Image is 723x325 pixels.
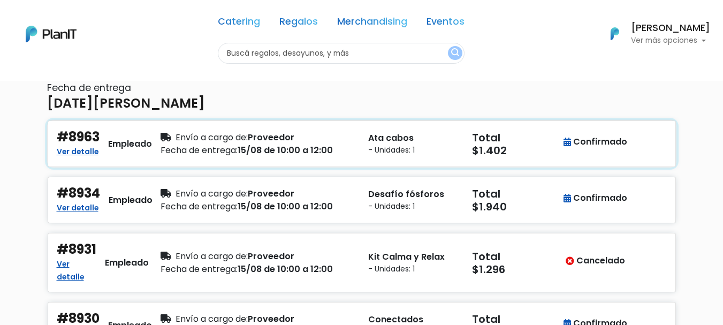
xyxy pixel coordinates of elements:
span: Fecha de entrega: [161,144,238,156]
span: Envío a cargo de: [176,313,248,325]
div: Confirmado [564,135,627,148]
span: Envío a cargo de: [176,131,248,143]
h5: $1.296 [472,263,563,276]
h5: Total [472,187,561,200]
button: #8963 Ver detalle Empleado Envío a cargo de:Proveedor Fecha de entrega:15/08 de 10:00 a 12:00 Ata... [47,120,676,168]
div: Cancelado [566,254,625,267]
h4: [DATE][PERSON_NAME] [47,96,205,111]
img: search_button-432b6d5273f82d61273b3651a40e1bd1b912527efae98b1b7a1b2c0702e16a8d.svg [451,48,459,58]
span: Envío a cargo de: [176,250,248,262]
a: Ver detalle [57,200,98,213]
a: Eventos [427,17,465,30]
div: Proveedor [161,131,355,144]
h6: Fecha de entrega [47,82,676,94]
p: Ata cabos [368,132,459,145]
div: ¿Necesitás ayuda? [55,10,154,31]
h4: #8931 [57,242,96,258]
h5: $1.940 [472,200,563,213]
img: PlanIt Logo [26,26,77,42]
small: - Unidades: 1 [368,145,459,156]
p: Kit Calma y Relax [368,251,459,263]
button: PlanIt Logo [PERSON_NAME] Ver más opciones [597,20,710,48]
span: Fecha de entrega: [161,200,238,213]
img: PlanIt Logo [603,22,627,46]
div: Empleado [109,194,153,207]
input: Buscá regalos, desayunos, y más [218,43,465,64]
span: Fecha de entrega: [161,263,238,275]
div: Proveedor [161,250,355,263]
div: Empleado [105,256,149,269]
h5: $1.402 [472,144,563,157]
p: Ver más opciones [631,37,710,44]
h6: [PERSON_NAME] [631,24,710,33]
div: Confirmado [564,192,627,205]
p: Desafío fósforos [368,188,459,201]
h4: #8963 [57,130,100,145]
a: Catering [218,17,260,30]
h4: #8934 [57,186,100,201]
div: Proveedor [161,187,355,200]
a: Regalos [279,17,318,30]
div: 15/08 de 10:00 a 12:00 [161,144,355,157]
h5: Total [472,250,561,263]
span: Envío a cargo de: [176,187,248,200]
button: #8934 Ver detalle Empleado Envío a cargo de:Proveedor Fecha de entrega:15/08 de 10:00 a 12:00 Des... [47,176,676,224]
div: Empleado [108,138,152,150]
div: 15/08 de 10:00 a 12:00 [161,263,355,276]
a: Merchandising [337,17,407,30]
a: Ver detalle [57,144,98,157]
button: #8931 Ver detalle Empleado Envío a cargo de:Proveedor Fecha de entrega:15/08 de 10:00 a 12:00 Kit... [47,232,676,293]
small: - Unidades: 1 [368,201,459,212]
h5: Total [472,131,561,144]
small: - Unidades: 1 [368,263,459,275]
a: Ver detalle [57,256,84,282]
div: 15/08 de 10:00 a 12:00 [161,200,355,213]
